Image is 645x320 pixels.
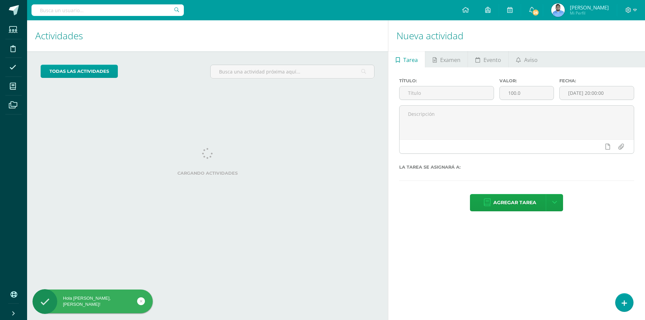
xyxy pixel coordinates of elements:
a: Examen [425,51,468,67]
label: Valor: [499,78,554,83]
span: Agregar tarea [493,194,536,211]
a: Evento [468,51,508,67]
label: Fecha: [559,78,634,83]
input: Busca un usuario... [31,4,184,16]
h1: Actividades [35,20,380,51]
img: b461b7a8d71485ea43e7c8f63f42fb38.png [551,3,565,17]
span: Evento [483,52,501,68]
span: Aviso [524,52,538,68]
a: Aviso [509,51,545,67]
a: Tarea [388,51,425,67]
span: [PERSON_NAME] [570,4,609,11]
span: Tarea [403,52,418,68]
input: Puntos máximos [500,86,554,100]
h1: Nueva actividad [396,20,637,51]
input: Fecha de entrega [560,86,634,100]
span: 26 [532,9,539,16]
span: Mi Perfil [570,10,609,16]
span: Examen [440,52,460,68]
input: Busca una actividad próxima aquí... [211,65,374,78]
a: todas las Actividades [41,65,118,78]
div: Hola [PERSON_NAME], [PERSON_NAME]! [33,295,153,307]
label: Cargando actividades [41,171,374,176]
input: Título [400,86,494,100]
label: La tarea se asignará a: [399,165,634,170]
label: Título: [399,78,494,83]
